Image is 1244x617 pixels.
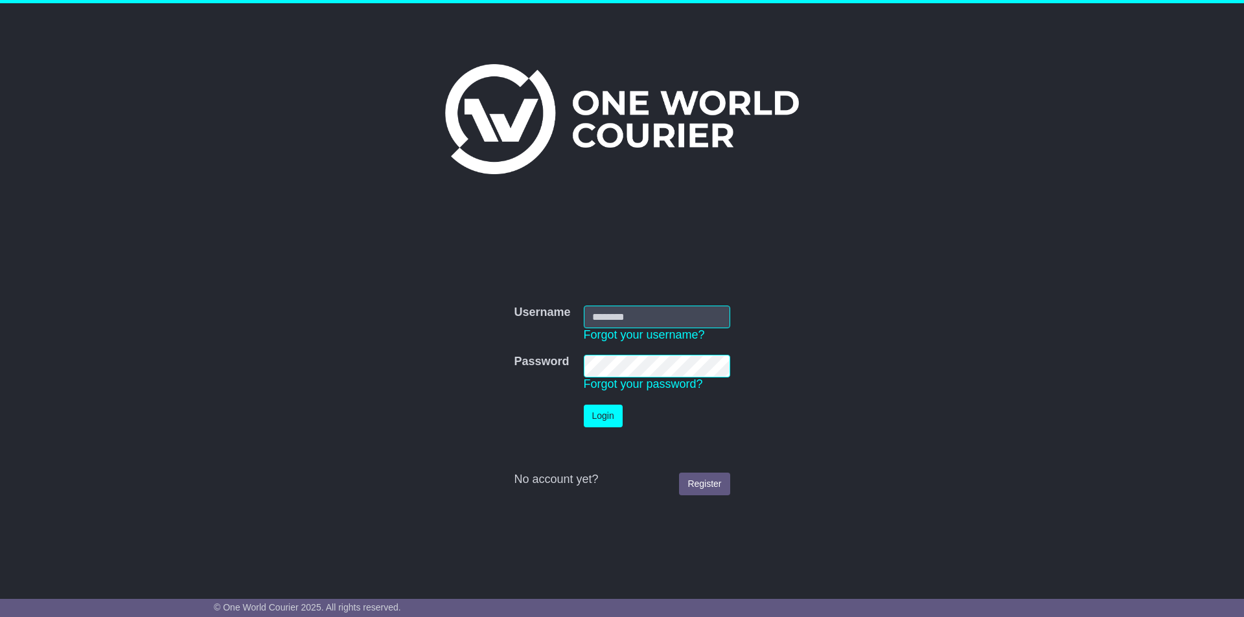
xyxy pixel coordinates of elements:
img: One World [445,64,799,174]
a: Register [679,473,730,495]
span: © One World Courier 2025. All rights reserved. [214,602,401,612]
a: Forgot your username? [584,328,705,341]
a: Forgot your password? [584,377,703,390]
button: Login [584,405,623,427]
label: Username [514,306,570,320]
label: Password [514,355,569,369]
div: No account yet? [514,473,730,487]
